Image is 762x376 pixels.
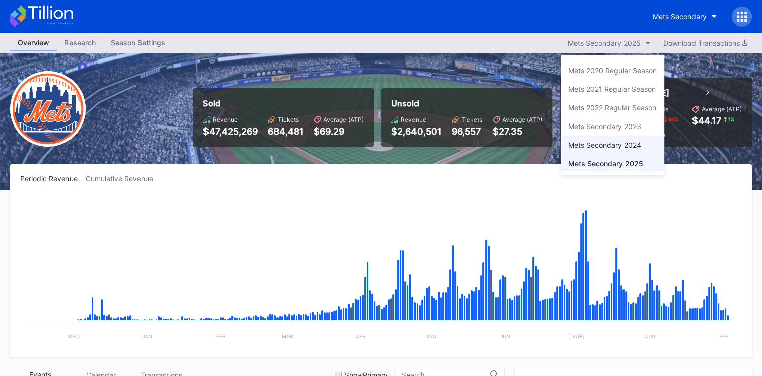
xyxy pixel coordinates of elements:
div: Mets Secondary 2024 [568,141,641,149]
div: Mets Secondary 2023 [568,122,641,131]
div: Mets Secondary 2025 [568,159,643,168]
div: Mets 2022 Regular Season [568,103,656,112]
div: Mets 2020 Regular Season [568,66,657,75]
div: Mets 2021 Regular Season [568,85,656,93]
